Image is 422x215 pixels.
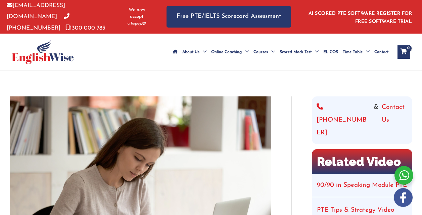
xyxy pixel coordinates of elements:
[304,6,415,28] aside: Header Widget 1
[397,45,410,59] a: View Shopping Cart, empty
[65,25,105,31] a: 1300 000 783
[321,40,340,64] a: ELICOS
[317,101,408,139] div: &
[317,207,394,213] a: PTE Tips & Strategy Video
[268,40,275,64] span: Menu Toggle
[309,11,412,24] a: AI SCORED PTE SOFTWARE REGISTER FOR FREE SOFTWARE TRIAL
[277,40,321,64] a: Scored Mock TestMenu Toggle
[280,40,312,64] span: Scored Mock Test
[182,40,199,64] span: About Us
[382,101,408,139] a: Contact Us
[171,40,391,64] nav: Site Navigation: Main Menu
[180,40,209,64] a: About UsMenu Toggle
[372,40,391,64] a: Contact
[363,40,370,64] span: Menu Toggle
[199,40,206,64] span: Menu Toggle
[128,22,146,26] img: Afterpay-Logo
[317,182,407,188] a: 90/90 in Speaking Module PTE
[374,40,388,64] span: Contact
[312,40,319,64] span: Menu Toggle
[323,40,338,64] span: ELICOS
[312,149,412,174] h2: Related Video
[209,40,251,64] a: Online CoachingMenu Toggle
[343,40,363,64] span: Time Table
[211,40,242,64] span: Online Coaching
[7,14,69,31] a: [PHONE_NUMBER]
[394,188,413,207] img: white-facebook.png
[124,7,150,20] span: We now accept
[7,3,65,19] a: [EMAIL_ADDRESS][DOMAIN_NAME]
[12,40,74,64] img: cropped-ew-logo
[317,101,370,139] a: [PHONE_NUMBER]
[167,6,291,27] a: Free PTE/IELTS Scorecard Assessment
[340,40,372,64] a: Time TableMenu Toggle
[242,40,249,64] span: Menu Toggle
[253,40,268,64] span: Courses
[251,40,277,64] a: CoursesMenu Toggle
